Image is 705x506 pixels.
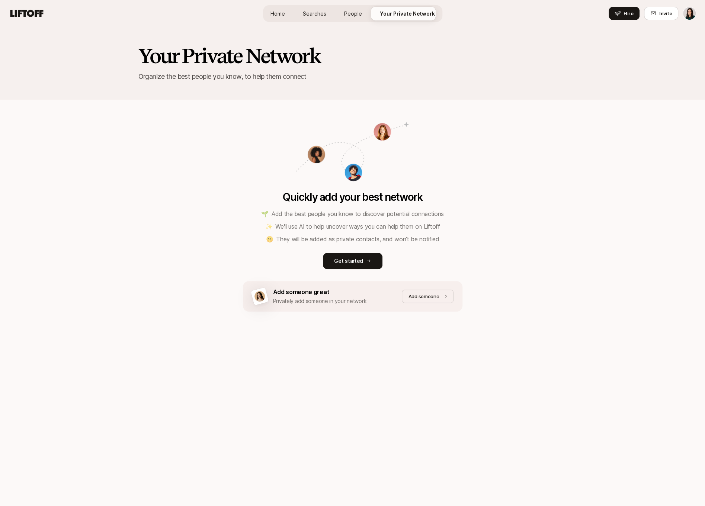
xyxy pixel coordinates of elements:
[253,290,266,303] img: add-someone-great-cta-avatar.png
[402,290,453,303] button: Add someone
[644,7,678,20] button: Invite
[338,7,368,20] a: People
[659,10,672,17] span: Invite
[334,257,363,265] p: Get started
[265,222,440,231] p: We'll use AI to help uncover ways you can help them on Liftoff
[138,71,567,82] p: Organize the best people you know, to help them connect
[408,293,439,300] p: Add someone
[293,100,412,187] img: empty-state.png
[265,223,273,230] span: ✨
[283,191,422,203] p: Quickly add your best network
[323,253,382,269] button: Get started
[270,10,285,17] span: Home
[380,10,435,17] span: Your Private Network
[683,7,696,20] button: Eleanor Testing Kickstart V2
[261,209,444,219] p: Add the best people you know to discover potential connections
[344,10,362,17] span: People
[273,287,367,297] p: Add someone great
[303,10,326,17] span: Searches
[266,234,439,244] p: They will be added as private contacts, and won't be notified
[609,7,640,20] button: Hire
[374,7,441,20] a: Your Private Network
[266,235,273,243] span: 🤫
[683,7,696,20] img: Eleanor Testing Kickstart V2
[624,10,634,17] span: Hire
[265,7,291,20] a: Home
[138,45,567,67] h2: Your Private Network
[273,297,367,306] p: Privately add someone in your network
[297,7,332,20] a: Searches
[261,210,269,217] span: 🌱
